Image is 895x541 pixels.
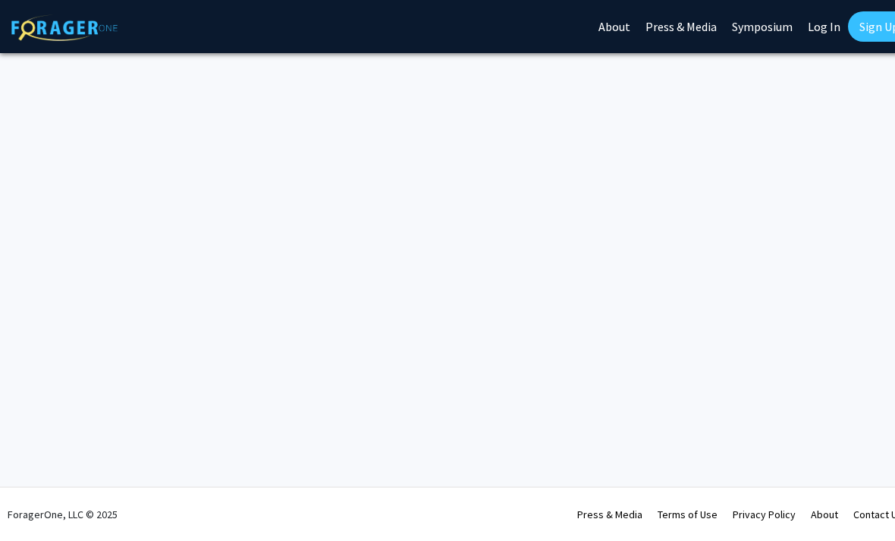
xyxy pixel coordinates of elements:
a: About [811,508,838,521]
a: Privacy Policy [733,508,796,521]
img: ForagerOne Logo [11,14,118,41]
iframe: Chat [831,473,884,530]
div: ForagerOne, LLC © 2025 [8,488,118,541]
a: Terms of Use [658,508,718,521]
a: Press & Media [577,508,642,521]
